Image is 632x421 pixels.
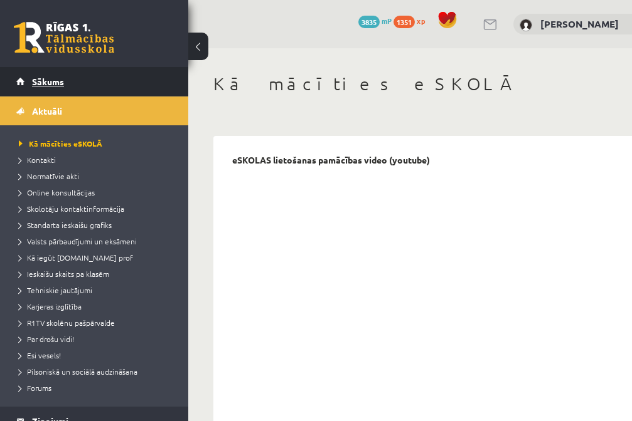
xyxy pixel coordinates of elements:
span: Par drošu vidi! [19,334,74,344]
span: xp [417,16,425,26]
a: Valsts pārbaudījumi un eksāmeni [19,236,176,247]
a: Pilsoniskā un sociālā audzināšana [19,366,176,377]
span: Ieskaišu skaits pa klasēm [19,269,109,279]
a: 1351 xp [394,16,431,26]
span: Aktuāli [32,105,62,117]
span: Skolotāju kontaktinformācija [19,204,124,214]
a: Ieskaišu skaits pa klasēm [19,268,176,279]
span: Pilsoniskā un sociālā audzināšana [19,366,137,377]
span: Karjeras izglītība [19,301,82,311]
a: Skolotāju kontaktinformācija [19,203,176,214]
a: Online konsultācijas [19,187,176,198]
span: Normatīvie akti [19,171,79,181]
a: Rīgas 1. Tālmācības vidusskola [14,22,114,53]
a: Aktuāli [16,96,173,125]
a: Forums [19,382,176,393]
a: Par drošu vidi! [19,333,176,345]
a: Karjeras izglītība [19,301,176,312]
a: Sākums [16,67,173,96]
a: 3835 mP [358,16,392,26]
span: Online konsultācijas [19,187,95,197]
span: Kontakti [19,155,56,165]
span: Kā iegūt [DOMAIN_NAME] prof [19,252,133,262]
span: Esi vesels! [19,350,61,360]
a: Normatīvie akti [19,170,176,182]
a: Kā mācīties eSKOLĀ [19,138,176,149]
span: Kā mācīties eSKOLĀ [19,138,102,148]
span: Forums [19,383,51,393]
span: Standarta ieskaišu grafiks [19,220,112,230]
p: eSKOLAS lietošanas pamācības video (youtube) [232,155,430,165]
span: 1351 [394,16,415,28]
a: Kontakti [19,154,176,165]
span: mP [382,16,392,26]
a: R1TV skolēnu pašpārvalde [19,317,176,328]
span: R1TV skolēnu pašpārvalde [19,318,115,328]
span: Valsts pārbaudījumi un eksāmeni [19,236,137,246]
a: Kā iegūt [DOMAIN_NAME] prof [19,252,176,263]
a: Standarta ieskaišu grafiks [19,219,176,231]
span: Sākums [32,76,64,87]
img: Amanda Lorberga [520,19,532,31]
a: Esi vesels! [19,350,176,361]
span: 3835 [358,16,380,28]
span: Tehniskie jautājumi [19,285,92,295]
a: Tehniskie jautājumi [19,284,176,296]
a: [PERSON_NAME] [540,18,619,30]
